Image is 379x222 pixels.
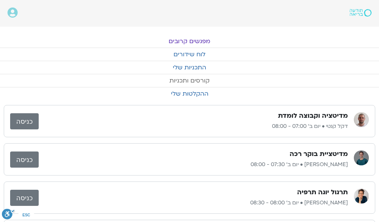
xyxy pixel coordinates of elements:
h3: מדיטציה וקבוצה לומדת [278,111,348,120]
h3: תרגול יוגה תרפיה [297,188,348,197]
p: [PERSON_NAME] • יום ב׳ 07:30 - 08:00 [39,160,348,169]
img: אורי דאובר [354,150,369,165]
a: כניסה [10,151,39,168]
p: [PERSON_NAME] • יום ב׳ 08:00 - 08:30 [39,198,348,207]
img: יעל אלנברג [354,189,369,204]
img: דקל קנטי [354,112,369,127]
a: כניסה [10,190,39,206]
p: דקל קנטי • יום ב׳ 07:00 - 08:00 [39,122,348,131]
h3: מדיטציית בוקר רכה [290,150,348,159]
a: כניסה [10,113,39,129]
